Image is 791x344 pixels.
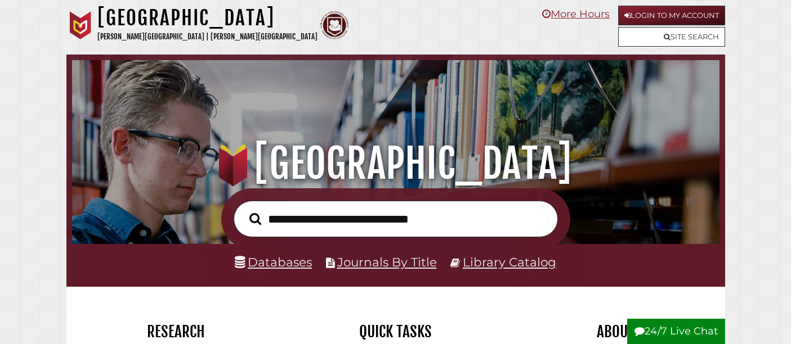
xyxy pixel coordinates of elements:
img: Calvin Theological Seminary [320,11,348,39]
a: Databases [235,255,312,269]
i: Search [249,212,261,225]
button: Search [244,210,267,228]
a: Login to My Account [618,6,725,25]
h2: Quick Tasks [294,322,497,341]
h1: [GEOGRAPHIC_DATA] [84,139,708,188]
a: More Hours [542,8,610,20]
a: Site Search [618,27,725,47]
a: Library Catalog [463,255,556,269]
a: Journals By Title [337,255,437,269]
img: Calvin University [66,11,95,39]
p: [PERSON_NAME][GEOGRAPHIC_DATA] | [PERSON_NAME][GEOGRAPHIC_DATA] [97,30,318,43]
h1: [GEOGRAPHIC_DATA] [97,6,318,30]
h2: Research [75,322,278,341]
h2: About [514,322,717,341]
